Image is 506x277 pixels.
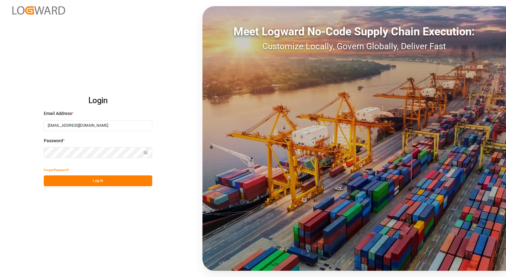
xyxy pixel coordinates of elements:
[44,175,152,186] button: Log In
[44,91,152,111] h2: Login
[44,165,69,175] button: Forgot Password?
[44,110,72,117] span: Email Address
[44,120,152,131] input: Enter your email
[44,138,63,144] span: Password
[12,6,65,15] img: Logward_new_orange.png
[202,23,506,40] div: Meet Logward No-Code Supply Chain Execution:
[202,40,506,53] div: Customize Locally, Govern Globally, Deliver Fast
